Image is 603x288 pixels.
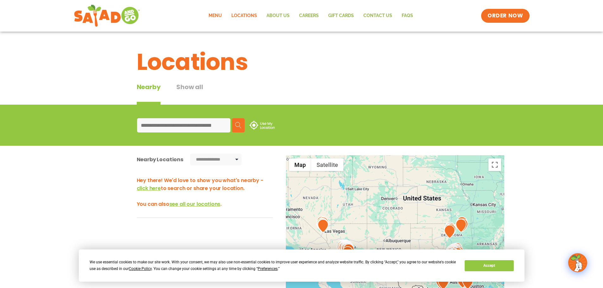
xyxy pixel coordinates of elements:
[488,158,501,171] button: Toggle fullscreen view
[249,121,275,130] img: use-location.svg
[74,3,141,28] img: new-SAG-logo-768×292
[204,9,418,23] nav: Menu
[137,45,467,79] h1: Locations
[137,82,161,105] div: Nearby
[235,122,242,128] img: search.svg
[294,9,323,23] a: Careers
[481,9,529,23] a: ORDER NOW
[129,267,152,271] span: Cookie Policy
[569,254,587,272] img: wpChatIcon
[90,259,457,272] div: We use essential cookies to make our site work. With your consent, we may also use non-essential ...
[176,82,203,105] button: Show all
[311,158,343,171] button: Show satellite imagery
[262,9,294,23] a: About Us
[137,185,161,192] span: click here
[204,9,227,23] a: Menu
[323,9,359,23] a: GIFT CARDS
[397,9,418,23] a: FAQs
[359,9,397,23] a: Contact Us
[465,260,513,271] button: Accept
[137,82,219,105] div: Tabbed content
[289,158,311,171] button: Show street map
[137,176,273,208] h3: Hey there! We'd love to show you what's nearby - to search or share your location. You can also .
[227,9,262,23] a: Locations
[258,267,278,271] span: Preferences
[169,200,221,208] span: see all our locations
[137,156,183,163] div: Nearby Locations
[79,249,524,282] div: Cookie Consent Prompt
[487,12,523,20] span: ORDER NOW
